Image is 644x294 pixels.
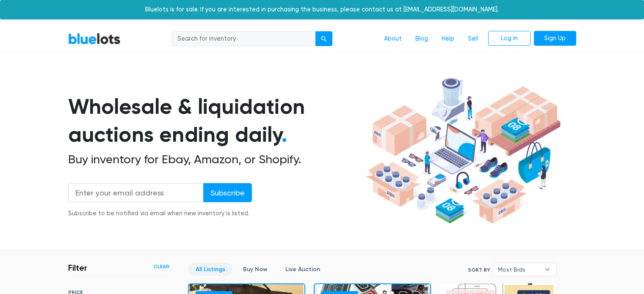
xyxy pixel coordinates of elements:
div: Subscribe to be notified via email when new inventory is listed. [68,209,252,218]
a: About [377,31,409,47]
a: Log In [488,31,531,46]
label: Sort By [468,266,490,274]
input: Subscribe [203,183,252,202]
span: . [282,122,287,147]
h1: Wholesale & liquidation auctions ending daily [68,93,363,149]
span: Most Bids [498,263,540,276]
input: Enter your email address [68,183,204,202]
input: Search for inventory [172,31,316,47]
a: Help [435,31,461,47]
a: Sign Up [534,31,576,46]
a: Clear [154,263,169,270]
a: BlueLots [68,33,121,45]
h2: Buy inventory for Ebay, Amazon, or Shopify. [68,152,363,167]
a: All Listings [188,263,232,276]
img: hero-ee84e7d0318cb26816c560f6b4441b76977f77a177738b4e94f68c95b2b83dbb.png [363,74,564,228]
a: Buy Now [236,263,275,276]
a: Sell [461,31,485,47]
a: Live Auction [278,263,327,276]
b: ▾ [539,263,556,276]
h3: Filter [68,263,87,273]
a: Blog [409,31,435,47]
